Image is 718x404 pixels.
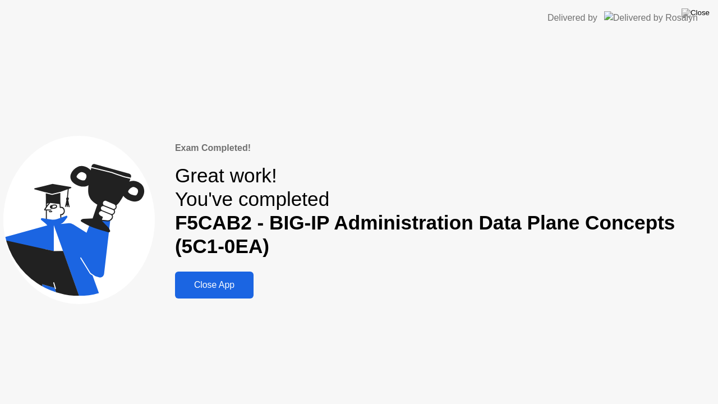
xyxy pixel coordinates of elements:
[547,11,597,25] div: Delivered by
[175,272,254,299] button: Close App
[175,141,715,155] div: Exam Completed!
[175,212,675,257] b: F5CAB2 - BIG-IP Administration Data Plane Concepts (5C1-0EA)
[178,280,250,290] div: Close App
[175,164,715,259] div: Great work! You've completed
[682,8,710,17] img: Close
[604,11,698,24] img: Delivered by Rosalyn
